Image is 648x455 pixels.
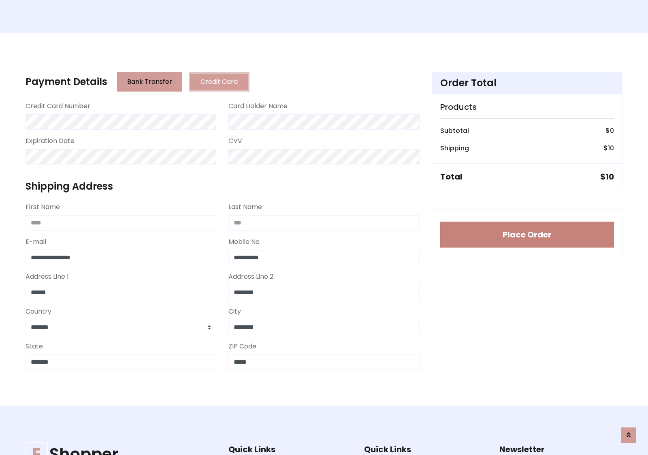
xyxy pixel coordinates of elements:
label: CVV [228,136,242,146]
label: Last Name [228,202,262,212]
label: Card Holder Name [228,101,288,111]
h5: Quick Links [364,444,487,454]
label: Country [26,307,51,316]
h5: Newsletter [499,444,622,454]
label: Expiration Date [26,136,75,146]
h4: Shipping Address [26,181,420,192]
label: State [26,342,43,351]
label: City [228,307,241,316]
span: 10 [608,143,614,153]
label: ZIP Code [228,342,256,351]
span: 0 [610,126,614,135]
h4: Payment Details [26,76,107,88]
h6: Subtotal [440,127,469,135]
label: Address Line 1 [26,272,69,282]
label: Credit Card Number [26,101,90,111]
button: Credit Card [189,72,249,92]
button: Bank Transfer [117,72,182,92]
label: Address Line 2 [228,272,273,282]
label: Mobile No [228,237,260,247]
h6: $ [603,144,614,152]
label: First Name [26,202,60,212]
h5: Products [440,102,614,112]
label: E-mail [26,237,46,247]
h5: Quick Links [228,444,352,454]
h6: Shipping [440,144,469,152]
h6: $ [605,127,614,135]
button: Place Order [440,222,614,248]
h5: $ [600,172,614,182]
h4: Order Total [440,77,614,89]
span: 10 [605,171,614,182]
h5: Total [440,172,463,182]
